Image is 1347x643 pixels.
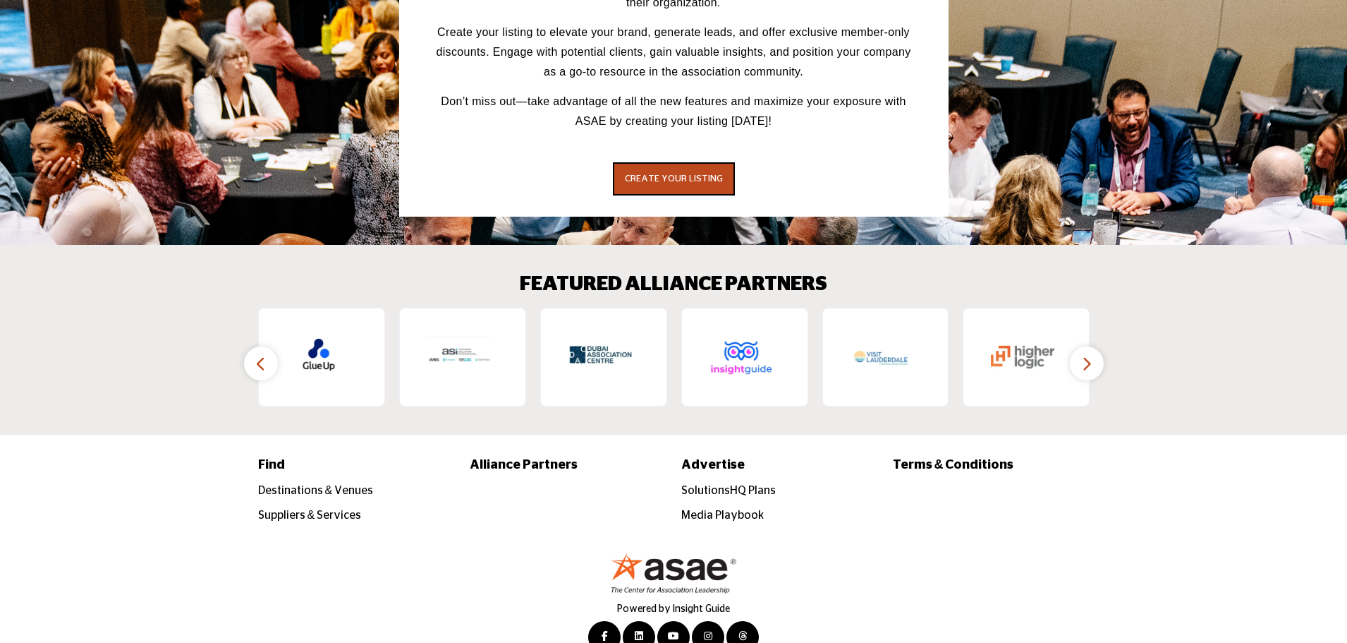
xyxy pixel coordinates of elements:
[613,162,735,196] button: CREATE YOUR LISTING
[258,510,362,521] a: Suppliers & Services
[625,174,723,184] span: CREATE YOUR LISTING
[681,485,776,496] a: SolutionsHQ Plans
[568,325,632,389] img: Dubai Association Centre
[681,510,764,521] a: Media Playbook
[258,456,455,475] a: Find
[286,325,350,389] img: Glue Up
[441,95,906,127] span: Don’t miss out—take advantage of all the new features and maximize your exposure with ASAE by cre...
[427,325,491,389] img: Advanced Solutions International, ASI
[893,456,1090,475] a: Terms & Conditions
[991,325,1054,389] img: Higher Logic
[617,604,730,614] a: Powered by Insight Guide
[850,325,913,389] img: Visit Lauderdale
[610,552,737,594] img: No Site Logo
[709,325,773,389] img: Insight Guide LLC
[520,273,827,297] h2: FEATURED ALLIANCE PARTNERS
[258,485,374,496] a: Destinations & Venues
[436,26,910,78] span: Create your listing to elevate your brand, generate leads, and offer exclusive member-only discou...
[470,456,666,475] a: Alliance Partners
[681,456,878,475] a: Advertise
